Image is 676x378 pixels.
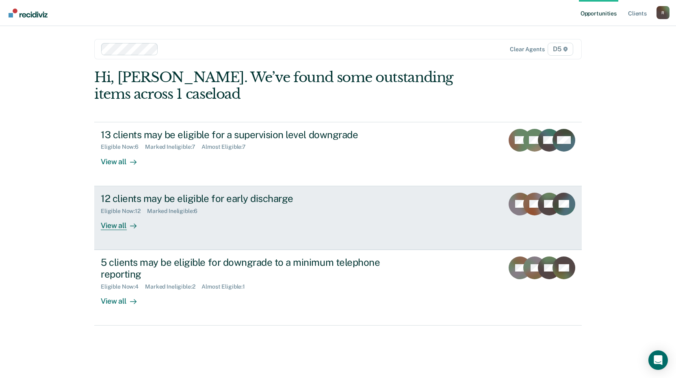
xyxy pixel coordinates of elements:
div: R [656,6,669,19]
img: Recidiviz [9,9,48,17]
div: Open Intercom Messenger [648,350,668,370]
div: View all [101,150,146,166]
span: D5 [548,43,573,56]
div: Almost Eligible : 1 [201,283,251,290]
div: 13 clients may be eligible for a supervision level downgrade [101,129,386,141]
div: Clear agents [510,46,544,53]
a: 12 clients may be eligible for early dischargeEligible Now:12Marked Ineligible:6View all [94,186,582,250]
div: Marked Ineligible : 6 [147,208,204,215]
a: 5 clients may be eligible for downgrade to a minimum telephone reportingEligible Now:4Marked Inel... [94,250,582,326]
div: Marked Ineligible : 2 [145,283,201,290]
div: 5 clients may be eligible for downgrade to a minimum telephone reporting [101,256,386,280]
div: 12 clients may be eligible for early discharge [101,193,386,204]
div: Hi, [PERSON_NAME]. We’ve found some outstanding items across 1 caseload [94,69,484,102]
div: Eligible Now : 6 [101,143,145,150]
div: Eligible Now : 4 [101,283,145,290]
button: Profile dropdown button [656,6,669,19]
div: Eligible Now : 12 [101,208,147,215]
div: Almost Eligible : 7 [201,143,252,150]
div: View all [101,290,146,306]
div: Marked Ineligible : 7 [145,143,201,150]
div: View all [101,214,146,230]
a: 13 clients may be eligible for a supervision level downgradeEligible Now:6Marked Ineligible:7Almo... [94,122,582,186]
